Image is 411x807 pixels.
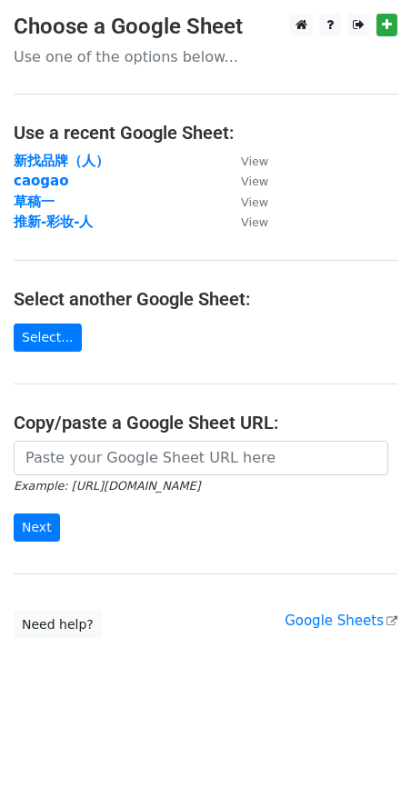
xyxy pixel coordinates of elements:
h3: Choose a Google Sheet [14,14,397,40]
a: View [223,173,268,189]
a: Select... [14,324,82,352]
a: View [223,153,268,169]
a: Google Sheets [285,613,397,629]
h4: Select another Google Sheet: [14,288,397,310]
a: 推新-彩妆-人 [14,214,93,230]
a: View [223,214,268,230]
small: Example: [URL][DOMAIN_NAME] [14,479,200,493]
small: View [241,215,268,229]
p: Use one of the options below... [14,47,397,66]
h4: Copy/paste a Google Sheet URL: [14,412,397,433]
a: 新找品牌（人） [14,153,109,169]
a: 草稿一 [14,194,55,210]
small: View [241,174,268,188]
small: View [241,195,268,209]
input: Paste your Google Sheet URL here [14,441,388,475]
input: Next [14,513,60,542]
h4: Use a recent Google Sheet: [14,122,397,144]
small: View [241,154,268,168]
a: Need help? [14,611,102,639]
a: caogao [14,173,68,189]
a: View [223,194,268,210]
